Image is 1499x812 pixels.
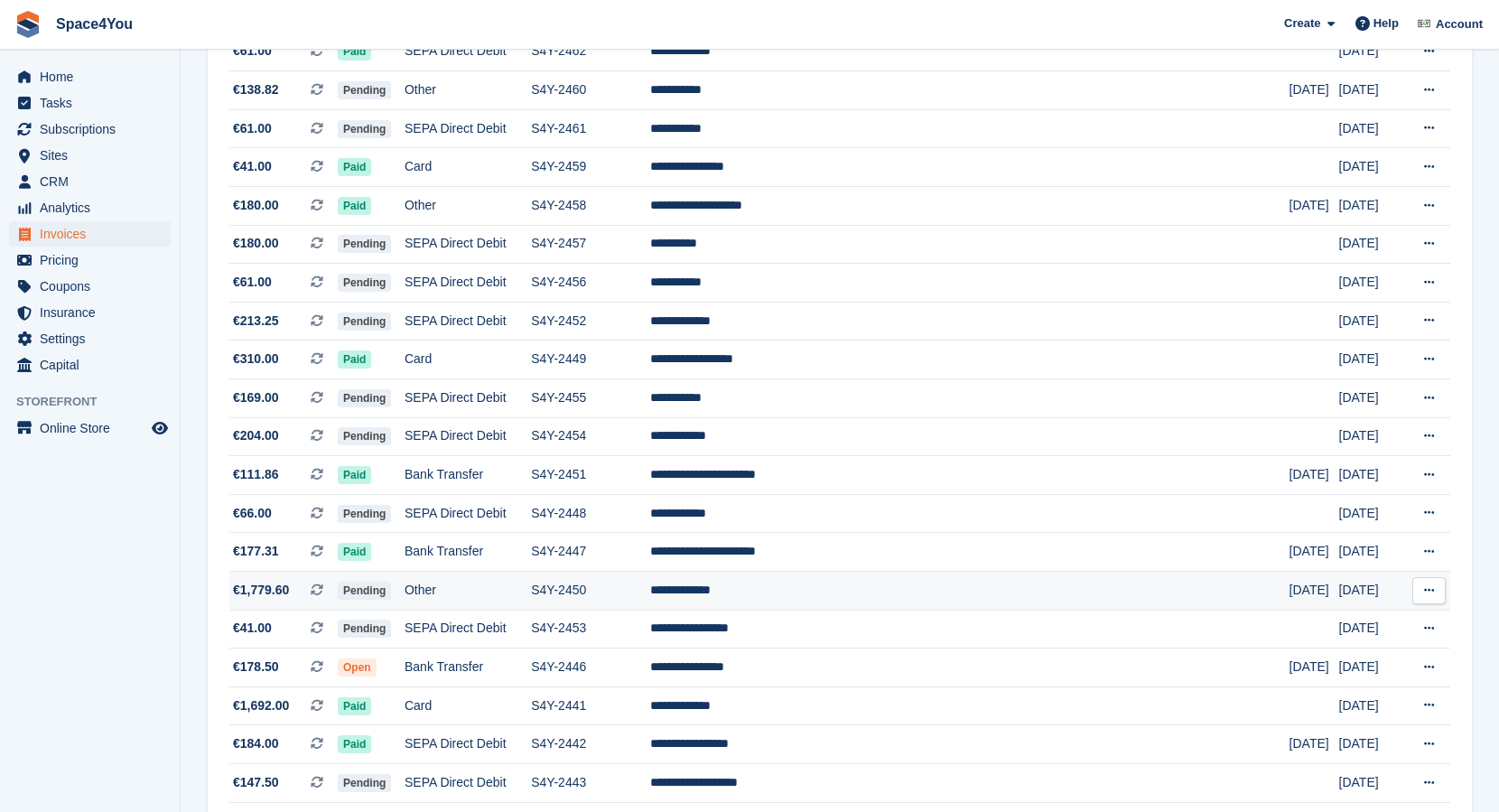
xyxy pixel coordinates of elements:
td: SEPA Direct Debit [405,494,531,533]
td: Other [405,187,531,226]
td: [DATE] [1339,225,1403,264]
td: S4Y-2451 [531,456,649,495]
td: Bank Transfer [405,533,531,572]
span: Paid [338,735,371,753]
td: [DATE] [1339,302,1403,341]
td: Card [405,686,531,725]
span: €138.82 [233,80,279,99]
td: [DATE] [1339,610,1403,649]
span: €61.00 [233,42,272,61]
span: €41.00 [233,619,272,638]
td: SEPA Direct Debit [405,33,531,71]
span: Help [1373,14,1399,33]
td: SEPA Direct Debit [405,264,531,303]
td: SEPA Direct Debit [405,725,531,764]
td: S4Y-2458 [531,187,649,226]
span: €1,692.00 [233,696,289,715]
span: €41.00 [233,157,272,176]
span: Capital [40,352,148,378]
td: S4Y-2446 [531,649,649,687]
span: Pending [338,235,391,253]
td: SEPA Direct Debit [405,109,531,148]
td: Other [405,572,531,611]
a: menu [9,326,171,351]
span: Paid [338,543,371,561]
a: menu [9,169,171,194]
td: Card [405,341,531,379]
td: SEPA Direct Debit [405,610,531,649]
span: Pending [338,81,391,99]
span: Paid [338,350,371,369]
td: [DATE] [1290,456,1339,495]
a: menu [9,352,171,378]
td: [DATE] [1339,33,1403,71]
span: Settings [40,326,148,351]
a: menu [9,195,171,220]
td: [DATE] [1290,71,1339,110]
td: S4Y-2449 [531,341,649,379]
td: SEPA Direct Debit [405,379,531,418]
span: Home [40,64,148,89]
td: [DATE] [1339,341,1403,379]
span: €169.00 [233,388,279,407]
td: [DATE] [1290,572,1339,611]
td: SEPA Direct Debit [405,763,531,802]
td: S4Y-2453 [531,610,649,649]
td: [DATE] [1339,649,1403,687]
span: Sites [40,143,148,168]
span: Account [1436,15,1483,33]
span: Paid [338,466,371,484]
span: €61.00 [233,273,272,292]
td: [DATE] [1339,725,1403,764]
td: S4Y-2448 [531,494,649,533]
a: Space4You [49,9,140,39]
td: [DATE] [1339,763,1403,802]
a: Preview store [149,417,171,439]
td: [DATE] [1339,456,1403,495]
td: SEPA Direct Debit [405,417,531,456]
td: S4Y-2441 [531,686,649,725]
span: CRM [40,169,148,194]
span: Paid [338,42,371,61]
span: Pending [338,313,391,331]
span: €111.86 [233,465,279,484]
span: Paid [338,197,371,215]
span: Pending [338,505,391,523]
a: menu [9,90,171,116]
span: €180.00 [233,196,279,215]
span: Analytics [40,195,148,220]
span: Open [338,658,377,677]
span: €213.25 [233,312,279,331]
td: [DATE] [1339,533,1403,572]
td: S4Y-2450 [531,572,649,611]
td: [DATE] [1290,725,1339,764]
span: €1,779.60 [233,581,289,600]
span: Coupons [40,274,148,299]
img: stora-icon-8386f47178a22dfd0bd8f6a31ec36ba5ce8667c1dd55bd0f319d3a0aa187defe.svg [14,11,42,38]
span: €147.50 [233,773,279,792]
td: Bank Transfer [405,456,531,495]
td: S4Y-2442 [531,725,649,764]
td: S4Y-2460 [531,71,649,110]
span: Pending [338,427,391,445]
td: [DATE] [1339,494,1403,533]
span: €66.00 [233,504,272,523]
td: S4Y-2457 [531,225,649,264]
span: Storefront [16,393,180,411]
td: S4Y-2447 [531,533,649,572]
td: [DATE] [1339,379,1403,418]
td: S4Y-2455 [531,379,649,418]
span: Subscriptions [40,117,148,142]
td: SEPA Direct Debit [405,225,531,264]
a: menu [9,300,171,325]
span: €61.00 [233,119,272,138]
td: S4Y-2456 [531,264,649,303]
span: Pending [338,120,391,138]
span: €310.00 [233,350,279,369]
span: Pricing [40,247,148,273]
td: S4Y-2443 [531,763,649,802]
td: S4Y-2462 [531,33,649,71]
span: Online Store [40,415,148,441]
span: Pending [338,274,391,292]
a: menu [9,274,171,299]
